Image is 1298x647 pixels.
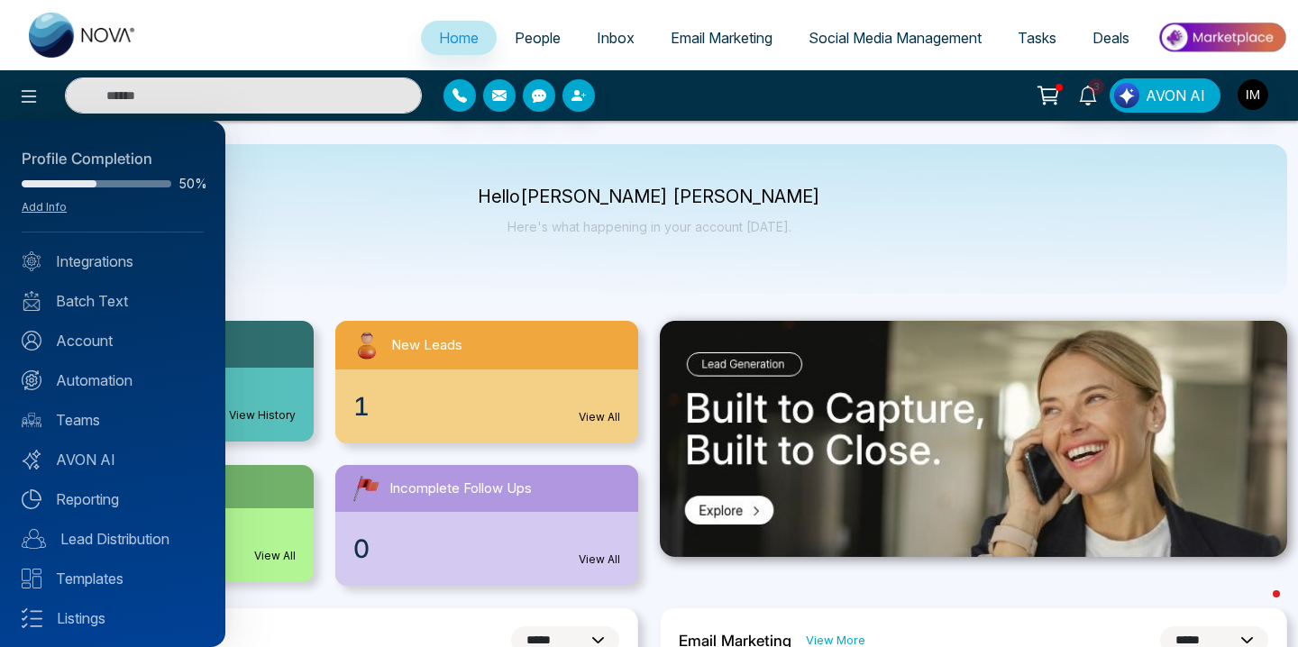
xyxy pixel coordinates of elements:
img: Integrated.svg [22,251,41,271]
a: AVON AI [22,449,204,470]
img: Account.svg [22,331,41,351]
a: Add Info [22,200,67,214]
iframe: Intercom live chat [1237,586,1280,629]
a: Lead Distribution [22,528,204,550]
a: Teams [22,409,204,431]
div: Profile Completion [22,148,204,171]
img: Reporting.svg [22,489,41,509]
span: 50% [178,178,204,190]
a: Account [22,330,204,351]
a: Listings [22,607,204,629]
a: Reporting [22,488,204,510]
a: Automation [22,369,204,391]
img: team.svg [22,410,41,430]
img: Automation.svg [22,370,41,390]
img: Avon-AI.svg [22,450,41,469]
img: batch_text_white.png [22,291,41,311]
a: Batch Text [22,290,204,312]
img: Listings.svg [22,608,42,628]
a: Integrations [22,251,204,272]
img: Templates.svg [22,569,41,588]
img: Lead-dist.svg [22,529,46,549]
a: Templates [22,568,204,589]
